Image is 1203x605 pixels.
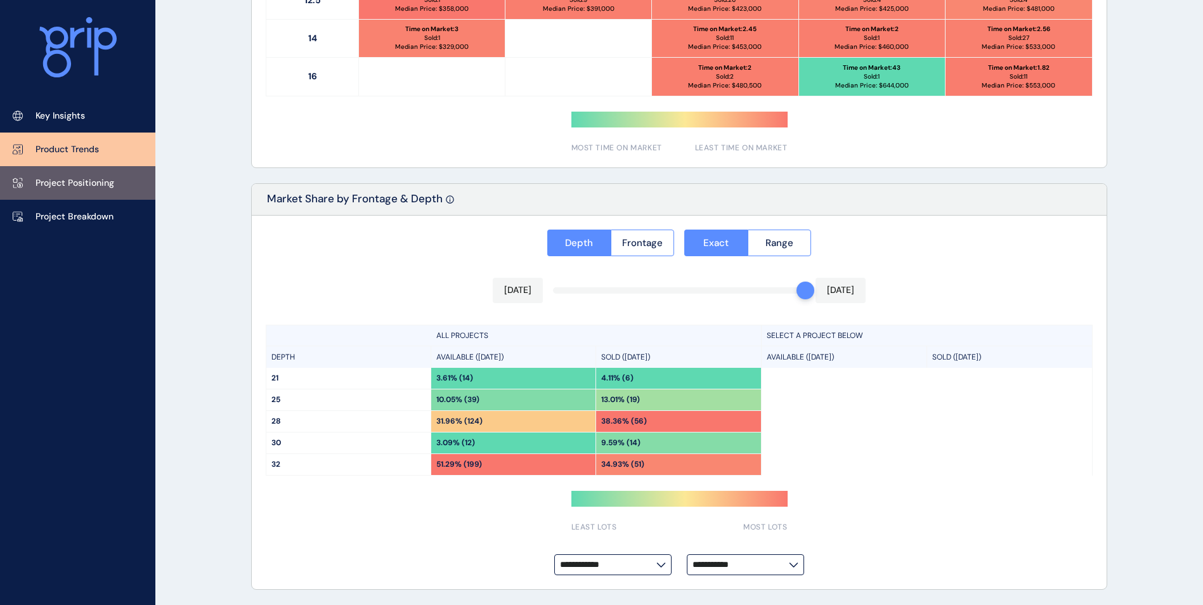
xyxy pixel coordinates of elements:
[864,72,880,81] p: Sold: 1
[436,352,504,363] p: AVAILABLE ([DATE])
[835,81,909,90] p: Median Price: $ 644,000
[271,394,426,405] p: 25
[267,192,443,215] p: Market Share by Frontage & Depth
[827,284,854,297] p: [DATE]
[405,25,458,34] p: Time on Market : 3
[835,42,909,51] p: Median Price: $ 460,000
[271,438,426,448] p: 30
[395,4,469,13] p: Median Price: $ 358,000
[767,330,863,341] p: SELECT A PROJECT BELOW
[436,394,479,405] p: 10.05% (39)
[565,237,593,249] span: Depth
[543,4,615,13] p: Median Price: $ 391,000
[266,20,359,57] p: 14
[1010,72,1027,81] p: Sold: 11
[395,42,469,51] p: Median Price: $ 329,000
[698,63,751,72] p: Time on Market : 2
[765,237,793,249] span: Range
[436,373,473,384] p: 3.61% (14)
[982,42,1055,51] p: Median Price: $ 533,000
[988,63,1050,72] p: Time on Market : 1.82
[36,110,85,122] p: Key Insights
[611,230,675,256] button: Frontage
[504,284,531,297] p: [DATE]
[684,230,748,256] button: Exact
[601,394,640,405] p: 13.01% (19)
[716,34,734,42] p: Sold: 11
[622,237,663,249] span: Frontage
[271,416,426,427] p: 28
[703,237,729,249] span: Exact
[767,352,834,363] p: AVAILABLE ([DATE])
[688,4,762,13] p: Median Price: $ 423,000
[932,352,981,363] p: SOLD ([DATE])
[271,459,426,470] p: 32
[601,416,647,427] p: 38.36% (56)
[748,230,812,256] button: Range
[987,25,1050,34] p: Time on Market : 2.56
[601,438,641,448] p: 9.59% (14)
[36,177,114,190] p: Project Positioning
[688,81,762,90] p: Median Price: $ 480,500
[835,4,909,13] p: Median Price: $ 425,000
[266,58,359,96] p: 16
[982,81,1055,90] p: Median Price: $ 553,000
[601,352,650,363] p: SOLD ([DATE])
[743,522,787,533] span: MOST LOTS
[688,42,762,51] p: Median Price: $ 453,000
[36,211,114,223] p: Project Breakdown
[271,352,295,363] p: DEPTH
[843,63,901,72] p: Time on Market : 43
[424,34,440,42] p: Sold: 1
[571,143,662,153] span: MOST TIME ON MARKET
[436,459,482,470] p: 51.29% (199)
[716,72,734,81] p: Sold: 2
[436,416,483,427] p: 31.96% (124)
[36,143,99,156] p: Product Trends
[271,373,426,384] p: 21
[547,230,611,256] button: Depth
[845,25,899,34] p: Time on Market : 2
[693,25,757,34] p: Time on Market : 2.45
[436,438,475,448] p: 3.09% (12)
[601,459,644,470] p: 34.93% (51)
[695,143,788,153] span: LEAST TIME ON MARKET
[436,330,488,341] p: ALL PROJECTS
[864,34,880,42] p: Sold: 1
[983,4,1055,13] p: Median Price: $ 481,000
[1008,34,1029,42] p: Sold: 27
[601,373,634,384] p: 4.11% (6)
[571,522,617,533] span: LEAST LOTS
